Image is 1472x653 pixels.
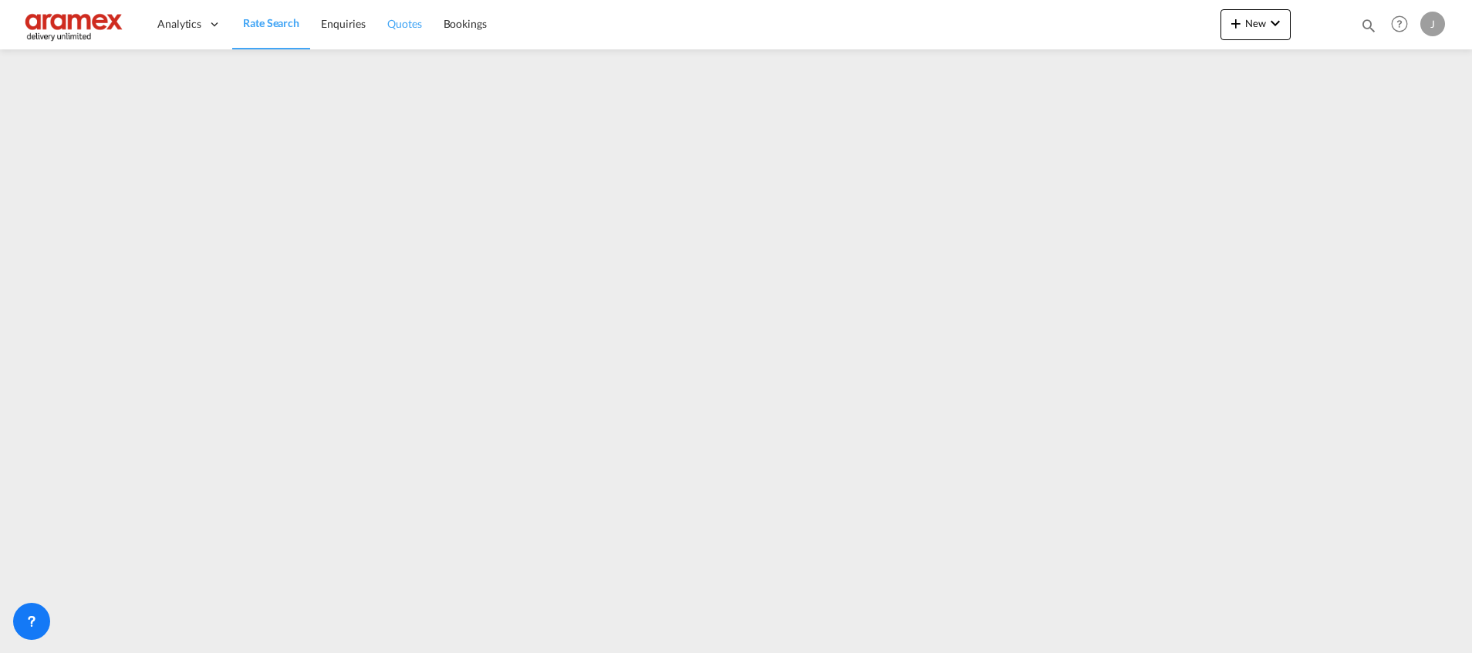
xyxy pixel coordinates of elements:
[444,17,487,30] span: Bookings
[1227,17,1285,29] span: New
[23,7,127,42] img: dca169e0c7e311edbe1137055cab269e.png
[387,17,421,30] span: Quotes
[1386,11,1413,37] span: Help
[1220,9,1291,40] button: icon-plus 400-fgNewicon-chevron-down
[1420,12,1445,36] div: J
[243,16,299,29] span: Rate Search
[157,16,201,32] span: Analytics
[1360,17,1377,40] div: icon-magnify
[321,17,366,30] span: Enquiries
[1386,11,1420,39] div: Help
[1266,14,1285,32] md-icon: icon-chevron-down
[1360,17,1377,34] md-icon: icon-magnify
[1227,14,1245,32] md-icon: icon-plus 400-fg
